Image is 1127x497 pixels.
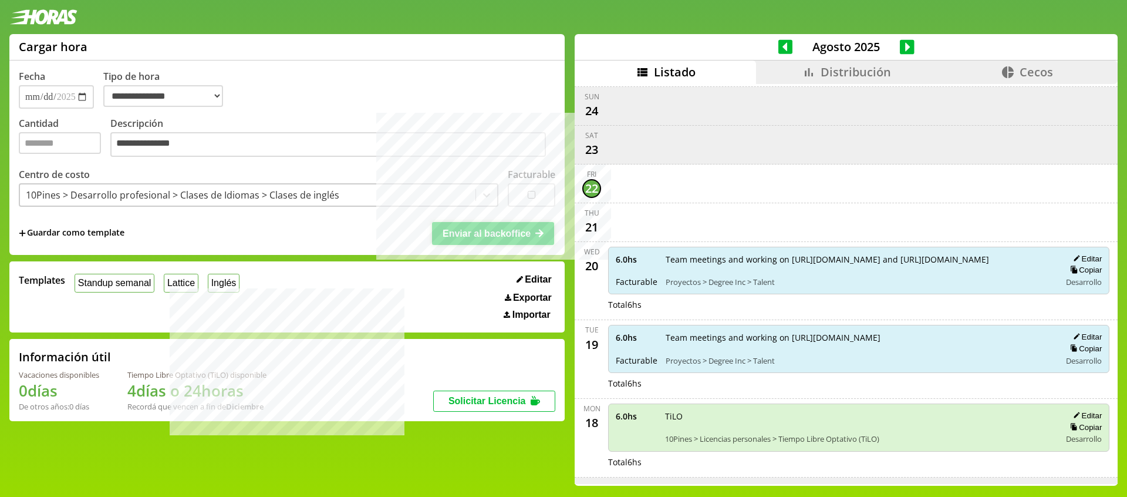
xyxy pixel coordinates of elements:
img: logotipo [9,9,77,25]
span: Proyectos > Degree Inc > Talent [666,355,1052,366]
button: Copiar [1067,422,1102,432]
div: Sun [585,482,599,492]
span: Templates [19,274,65,287]
div: Sat [585,130,598,140]
span: 6.0 hs [616,254,657,265]
label: Descripción [110,117,555,160]
button: Lattice [164,274,198,292]
span: Team meetings and working on [URL][DOMAIN_NAME] and [URL][DOMAIN_NAME] [666,254,1052,265]
span: Distribución [821,64,891,80]
div: Sun [585,92,599,102]
div: scrollable content [575,84,1118,484]
div: Wed [584,247,600,257]
button: Solicitar Licencia [433,391,555,412]
label: Fecha [19,70,45,83]
div: Vacaciones disponibles [19,370,99,380]
span: +Guardar como template [19,227,124,240]
h1: Cargar hora [19,39,87,55]
span: + [19,227,26,240]
div: 20 [582,257,601,276]
label: Cantidad [19,117,110,160]
button: Inglés [208,274,239,292]
div: Total 6 hs [608,456,1109,468]
button: Editar [1069,411,1102,421]
span: Exportar [513,293,552,303]
span: Importar [512,310,551,320]
span: 6.0 hs [616,332,657,343]
label: Centro de costo [19,168,90,181]
div: Thu [585,208,599,218]
div: Total 6 hs [608,378,1109,389]
button: Editar [513,274,555,286]
button: Enviar al backoffice [432,222,554,244]
button: Copiar [1067,344,1102,354]
div: 22 [582,179,601,198]
div: 18 [582,414,601,432]
span: Agosto 2025 [792,39,900,55]
div: 24 [582,102,601,120]
div: 21 [582,218,601,237]
span: Desarrollo [1066,434,1102,444]
span: Facturable [616,355,657,366]
button: Copiar [1067,265,1102,275]
span: Solicitar Licencia [448,396,526,406]
label: Tipo de hora [103,70,232,109]
button: Editar [1069,254,1102,264]
span: Cecos [1020,64,1053,80]
div: De otros años: 0 días [19,401,99,412]
div: Recordá que vencen a fin de [127,401,266,412]
span: Team meetings and working on [URL][DOMAIN_NAME] [666,332,1052,343]
div: 19 [582,335,601,354]
div: Fri [587,169,596,179]
span: Enviar al backoffice [443,229,531,239]
h1: 4 días o 24 horas [127,380,266,401]
span: 6.0 hs [616,411,657,422]
div: Mon [583,404,600,414]
button: Exportar [501,292,555,304]
div: 10Pines > Desarrollo profesional > Clases de Idiomas > Clases de inglés [26,189,339,202]
span: Desarrollo [1066,277,1102,287]
textarea: Descripción [110,132,546,157]
div: Tiempo Libre Optativo (TiLO) disponible [127,370,266,380]
span: Editar [525,274,551,285]
span: Desarrollo [1066,355,1102,366]
h1: 0 días [19,380,99,401]
b: Diciembre [226,401,264,412]
span: Facturable [616,276,657,287]
button: Standup semanal [75,274,154,292]
span: Proyectos > Degree Inc > Talent [666,277,1052,287]
h2: Información útil [19,349,111,365]
div: 23 [582,140,601,159]
label: Facturable [508,168,555,181]
button: Editar [1069,332,1102,342]
span: TiLO [665,411,1052,422]
select: Tipo de hora [103,85,223,107]
span: 10Pines > Licencias personales > Tiempo Libre Optativo (TiLO) [665,434,1052,444]
span: Listado [654,64,696,80]
input: Cantidad [19,132,101,154]
div: Total 6 hs [608,299,1109,310]
div: Tue [585,325,599,335]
